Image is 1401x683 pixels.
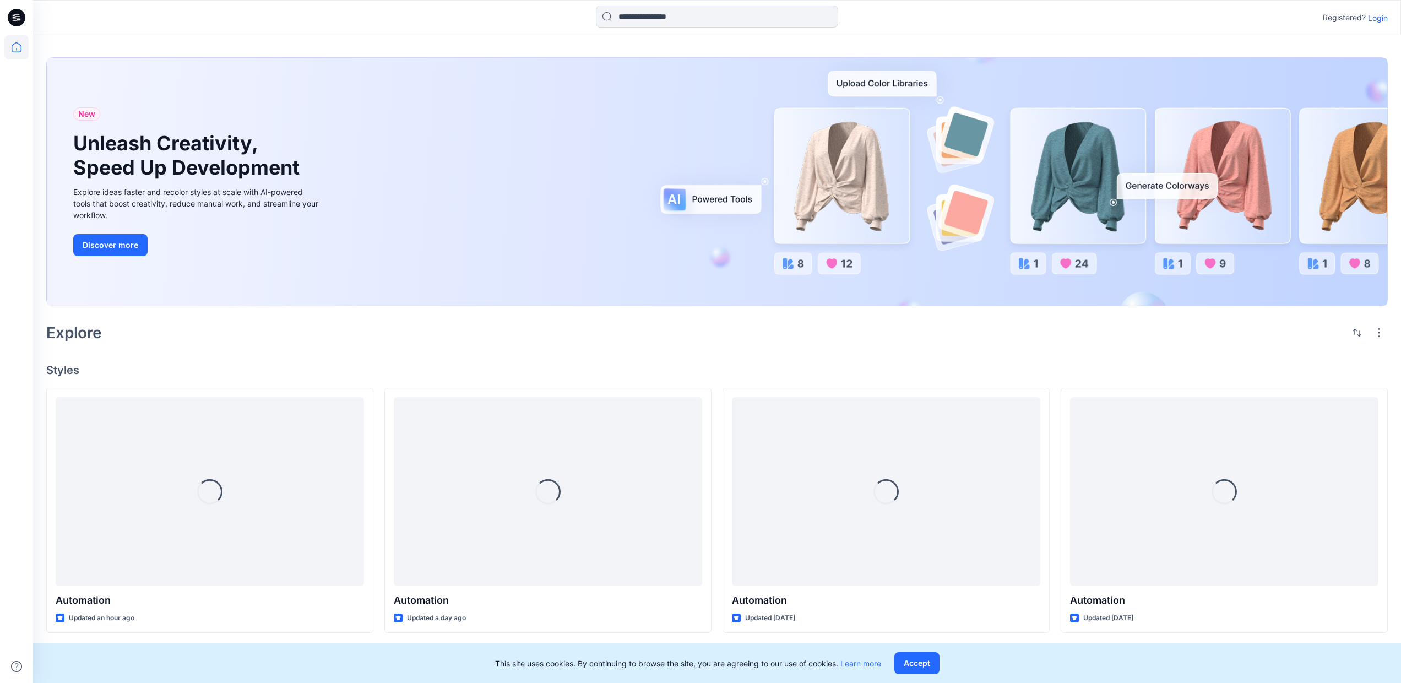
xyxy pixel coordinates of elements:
h1: Unleash Creativity, Speed Up Development [73,132,305,179]
p: Automation [1070,593,1378,608]
p: Automation [732,593,1040,608]
p: Automation [56,593,364,608]
h2: Explore [46,324,102,341]
p: This site uses cookies. By continuing to browse the site, you are agreeing to our use of cookies. [495,658,881,669]
div: Explore ideas faster and recolor styles at scale with AI-powered tools that boost creativity, red... [73,186,321,221]
h4: Styles [46,364,1388,377]
p: Automation [394,593,702,608]
p: Registered? [1323,11,1366,24]
button: Accept [894,652,940,674]
button: Discover more [73,234,148,256]
p: Updated an hour ago [69,612,134,624]
span: New [78,107,95,121]
p: Login [1368,12,1388,24]
a: Discover more [73,234,321,256]
p: Updated a day ago [407,612,466,624]
a: Learn more [840,659,881,668]
p: Updated [DATE] [1083,612,1133,624]
p: Updated [DATE] [745,612,795,624]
